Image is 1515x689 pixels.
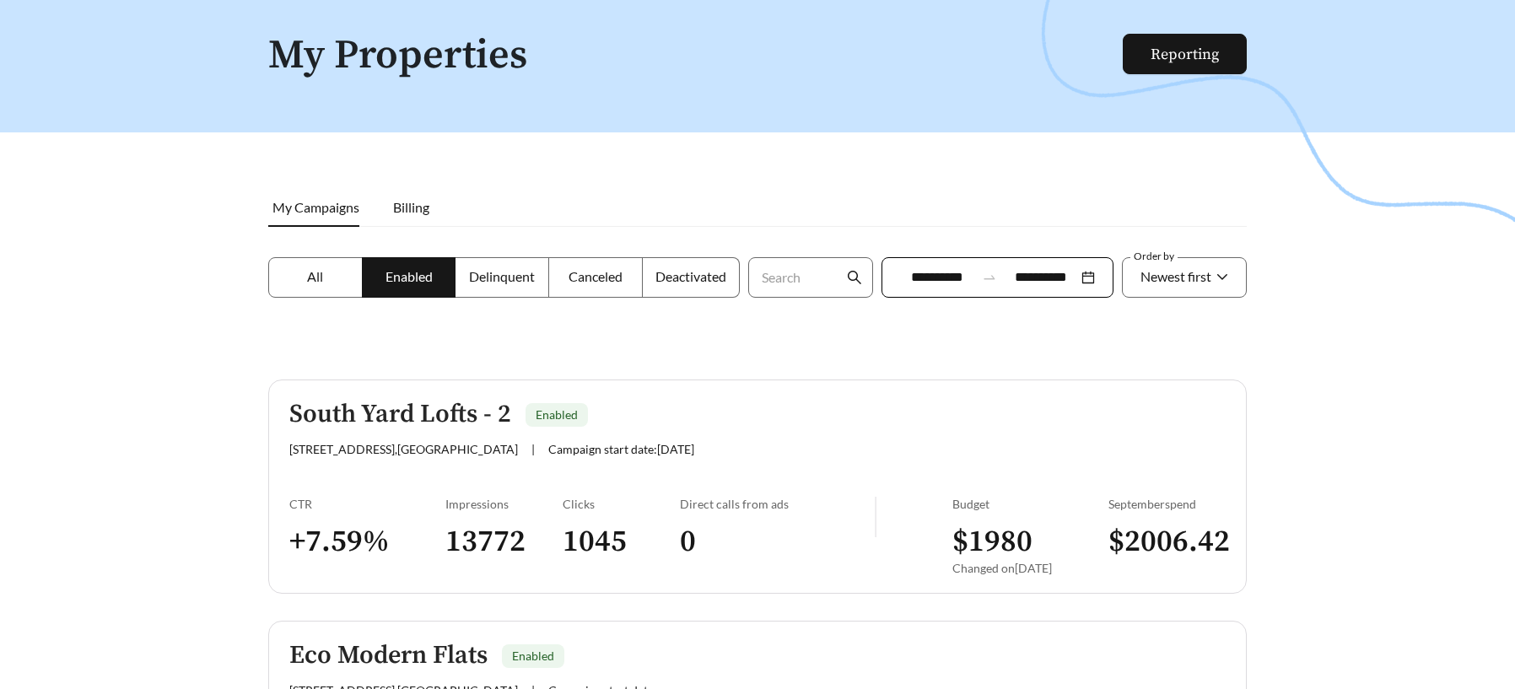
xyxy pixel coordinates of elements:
[512,649,554,663] span: Enabled
[272,199,359,215] span: My Campaigns
[982,270,997,285] span: to
[289,642,488,670] h5: Eco Modern Flats
[548,442,694,456] span: Campaign start date: [DATE]
[655,268,726,284] span: Deactivated
[445,497,563,511] div: Impressions
[847,270,862,285] span: search
[289,401,511,428] h5: South Yard Lofts - 2
[952,523,1108,561] h3: $ 1980
[1108,497,1226,511] div: September spend
[385,268,433,284] span: Enabled
[289,442,518,456] span: [STREET_ADDRESS] , [GEOGRAPHIC_DATA]
[563,523,680,561] h3: 1045
[982,270,997,285] span: swap-right
[952,497,1108,511] div: Budget
[875,497,876,537] img: line
[393,199,429,215] span: Billing
[680,497,875,511] div: Direct calls from ads
[268,379,1247,594] a: South Yard Lofts - 2Enabled[STREET_ADDRESS],[GEOGRAPHIC_DATA]|Campaign start date:[DATE]CTR+7.59%...
[268,34,1124,78] h1: My Properties
[536,407,578,422] span: Enabled
[1140,268,1211,284] span: Newest first
[445,523,563,561] h3: 13772
[289,523,445,561] h3: + 7.59 %
[680,523,875,561] h3: 0
[307,268,323,284] span: All
[563,497,680,511] div: Clicks
[1108,523,1226,561] h3: $ 2006.42
[952,561,1108,575] div: Changed on [DATE]
[531,442,535,456] span: |
[469,268,535,284] span: Delinquent
[1151,45,1219,64] a: Reporting
[569,268,623,284] span: Canceled
[1123,34,1247,74] button: Reporting
[289,497,445,511] div: CTR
